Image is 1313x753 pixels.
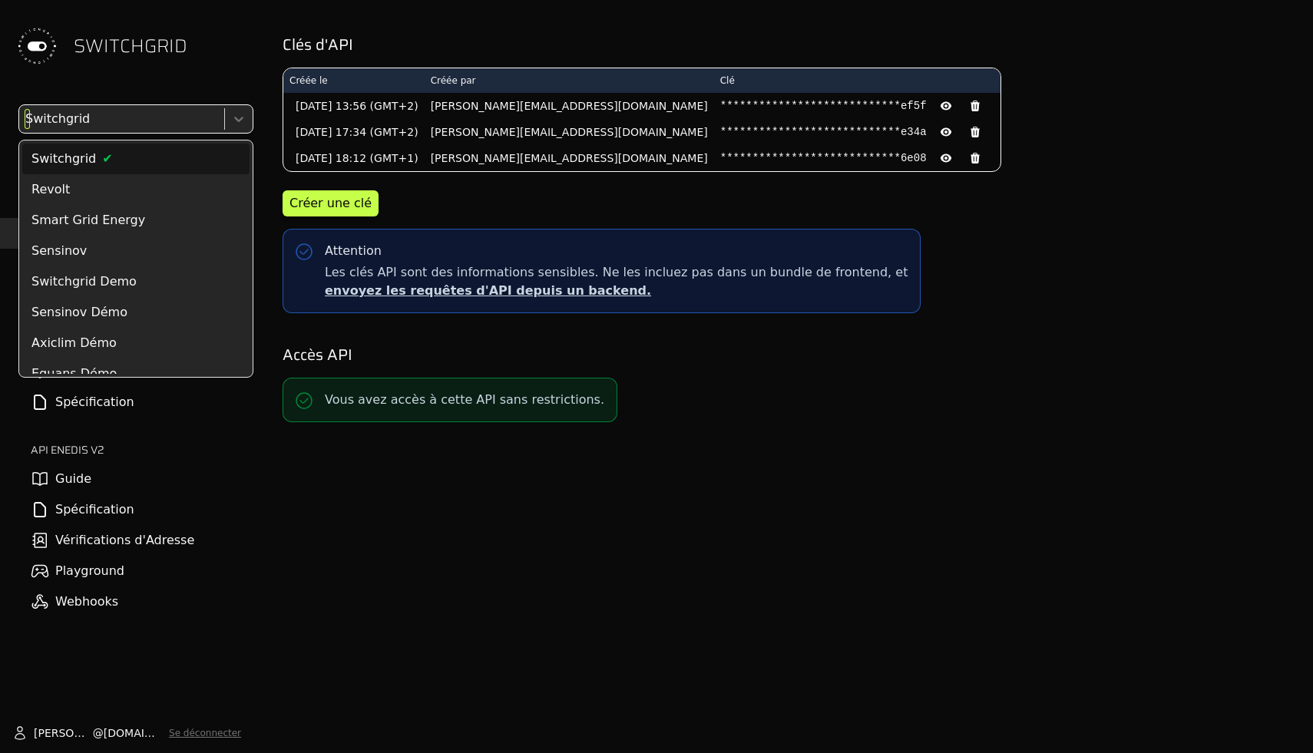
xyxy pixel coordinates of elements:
[12,21,61,71] img: Switchgrid Logo
[289,194,372,213] div: Créer une clé
[425,119,714,145] td: [PERSON_NAME][EMAIL_ADDRESS][DOMAIN_NAME]
[425,145,714,171] td: [PERSON_NAME][EMAIL_ADDRESS][DOMAIN_NAME]
[283,190,379,216] button: Créer une clé
[283,34,1292,55] h2: Clés d'API
[104,725,163,741] span: [DOMAIN_NAME]
[283,119,425,145] td: [DATE] 17:34 (GMT+2)
[169,727,241,739] button: Se déconnecter
[22,297,250,328] div: Sensinov Démo
[283,344,1292,365] h2: Accès API
[325,242,382,260] div: Attention
[283,145,425,171] td: [DATE] 18:12 (GMT+1)
[283,93,425,119] td: [DATE] 13:56 (GMT+2)
[34,725,93,741] span: [PERSON_NAME]
[22,205,250,236] div: Smart Grid Energy
[22,266,250,297] div: Switchgrid Demo
[74,34,187,58] span: SWITCHGRID
[283,68,425,93] th: Créée le
[325,391,604,409] p: Vous avez accès à cette API sans restrictions.
[93,725,104,741] span: @
[325,263,908,300] span: Les clés API sont des informations sensibles. Ne les incluez pas dans un bundle de frontend, et
[425,93,714,119] td: [PERSON_NAME][EMAIL_ADDRESS][DOMAIN_NAME]
[22,174,250,205] div: Revolt
[22,328,250,358] div: Axiclim Démo
[714,68,1000,93] th: Clé
[325,282,908,300] p: envoyez les requêtes d'API depuis un backend.
[31,442,253,457] h2: API ENEDIS v2
[22,358,250,389] div: Equans Démo
[22,236,250,266] div: Sensinov
[22,144,250,174] div: Switchgrid
[425,68,714,93] th: Créée par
